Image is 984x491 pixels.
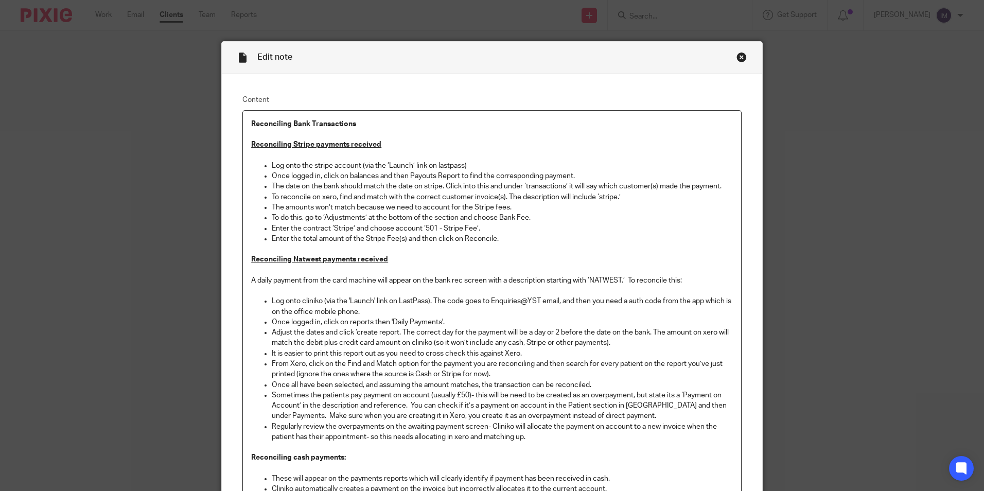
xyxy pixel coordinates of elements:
p: Enter the contract ‘Stripe’ and choose account ‘501 - Stripe Fee’. [272,223,733,234]
u: Reconciling Stripe payments received [251,141,381,148]
p: A daily payment from the card machine will appear on the bank rec screen with a description start... [251,275,733,286]
div: Close this dialog window [736,52,747,62]
p: Sometimes the patients pay payment on account (usually £50)- this will be need to be created as a... [272,390,733,422]
u: Reconciling Natwest payments received [251,256,388,263]
strong: Reconciling Bank Transactions [251,120,356,128]
p: Regularly review the overpayments on the awaiting payment screen- Cliniko will allocate the payme... [272,422,733,443]
p: To do this, go to ‘Adjustments’ at the bottom of the section and choose Bank Fee. [272,213,733,223]
p: From Xero, click on the Find and Match option for the payment you are reconciling and then search... [272,359,733,380]
label: Content [242,95,742,105]
span: Edit note [257,53,292,61]
strong: Reconciling cash payments: [251,454,346,461]
p: Adjust the dates and click ‘create report. The correct day for the payment will be a day or 2 bef... [272,327,733,348]
p: The amounts won’t match because we need to account for the Stripe fees. [272,202,733,213]
p: Once logged in, click on reports then 'Daily Payments'. [272,317,733,327]
p: Once logged in, click on balances and then Payouts Report to find the corresponding payment. [272,171,733,181]
p: Log onto cliniko (via the 'Launch' link on LastPass). The code goes to Enquiries@YST email, and t... [272,296,733,317]
p: The date on the bank should match the date on stripe. Click into this and under ‘transactions’ it... [272,181,733,191]
p: Once all have been selected, and assuming the amount matches, the transaction can be reconciled. [272,380,733,390]
p: Enter the total amount of the Stripe Fee(s) and then click on Reconcile. [272,234,733,244]
p: To reconcile on xero, find and match with the correct customer invoice(s). The description will i... [272,192,733,202]
p: It is easier to print this report out as you need to cross check this against Xero. [272,348,733,359]
p: Log onto the stripe account (via the ‘Launch’ link on lastpass) [272,161,733,171]
p: These will appear on the payments reports which will clearly identify if payment has been receive... [272,474,733,484]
